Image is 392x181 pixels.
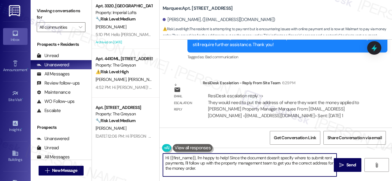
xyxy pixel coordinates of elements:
img: ResiDesk Logo [9,5,21,16]
div: Prospects [31,124,92,131]
span: [PERSON_NAME] [128,77,159,82]
div: Archived on [DATE] [95,38,153,46]
div: All Messages [37,71,70,77]
div: Property: The Greyson [96,111,152,117]
div: Tagged as: [187,52,387,61]
strong: ⚠️ Risk Level: High [96,69,129,74]
strong: 🔧 Risk Level: Medium [96,16,135,22]
span: [PERSON_NAME] [96,77,128,82]
span: • [21,127,22,131]
span: • [22,97,23,101]
div: Prospects + Residents [31,41,92,48]
div: ResiDesk Escalation - Reply From Site Team [203,80,369,88]
span: Send [346,162,356,168]
span: Bad communication [205,54,238,60]
a: Inbox [3,28,28,45]
a: Site Visit • [3,88,28,105]
b: Marquee: Apt. [STREET_ADDRESS] [163,5,232,12]
strong: 🔧 Risk Level: Medium [96,118,135,123]
button: Send [334,158,361,172]
div: Hi [PERSON_NAME], I'm sorry for the delayed response. Please don’t hesitate to confirm if you sti... [193,35,378,48]
i:  [374,163,379,168]
div: WO Follow-ups [37,98,74,105]
textarea: Hi {{first_name}}, I'm happy to help! Since the document doesn't specify where to submit rent pay... [163,154,337,176]
button: New Message [39,166,84,176]
div: Maintenance [37,89,70,96]
span: : The resident is attempting to pay rent but is encountering issues with online payment and is no... [163,26,392,45]
span: [PERSON_NAME] [96,24,126,30]
strong: ⚠️ Risk Level: High [163,27,189,31]
div: Unread [37,145,59,151]
div: ResiDesk escalation reply -> They would need to put the address of where they want the money appl... [208,93,359,118]
div: Unanswered [37,136,69,142]
div: Apt. 4410ML, [STREET_ADDRESS] [96,56,152,62]
div: Unread [37,52,59,59]
label: Viewing conversations for [37,6,85,22]
a: Insights • [3,118,28,135]
div: Property: The Greyson [96,62,152,68]
div: All Messages [37,154,70,160]
i:  [45,168,50,173]
a: Buildings [3,148,28,165]
div: Apt. 3320, [GEOGRAPHIC_DATA] [96,3,152,9]
span: Share Conversation via email [327,135,382,141]
button: Get Conversation Link [270,131,320,145]
button: Share Conversation via email [323,131,386,145]
div: Escalate [37,107,61,114]
i:  [79,25,82,30]
span: New Message [52,167,77,174]
div: Email escalation reply [174,93,198,113]
div: Property: Imperial Lofts [96,9,152,16]
div: Apt. [STREET_ADDRESS] [96,104,152,111]
div: Review follow-ups [37,80,80,86]
div: 6:29 PM [281,80,295,86]
div: [PERSON_NAME]. ([EMAIL_ADDRESS][DOMAIN_NAME]) [163,16,275,23]
span: • [27,67,28,71]
i:  [339,163,344,168]
span: [PERSON_NAME] [96,125,126,131]
div: Unanswered [37,62,69,68]
input: All communities [40,22,76,32]
span: Get Conversation Link [274,135,316,141]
